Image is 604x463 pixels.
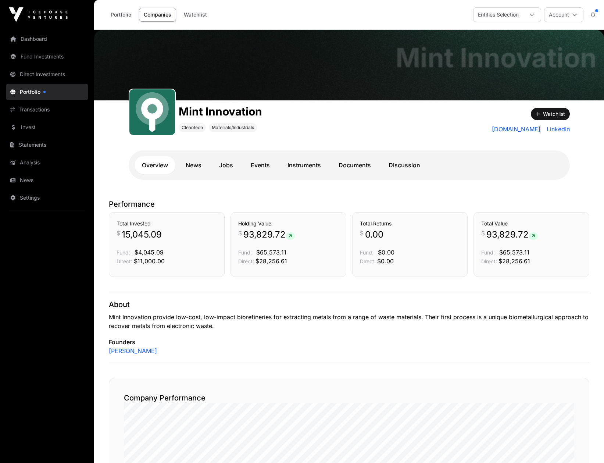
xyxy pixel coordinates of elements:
[492,125,541,133] a: [DOMAIN_NAME]
[238,258,254,264] span: Direct:
[280,156,328,174] a: Instruments
[135,156,564,174] nav: Tabs
[6,31,88,47] a: Dashboard
[135,156,175,174] a: Overview
[6,137,88,153] a: Statements
[179,8,212,22] a: Watchlist
[6,49,88,65] a: Fund Investments
[109,346,157,355] a: [PERSON_NAME]
[255,257,287,265] span: $28,256.61
[212,125,254,131] span: Materials/Industrials
[360,249,374,256] span: Fund:
[6,101,88,118] a: Transactions
[481,258,497,264] span: Direct:
[106,8,136,22] a: Portfolio
[481,220,582,227] h3: Total Value
[567,428,604,463] iframe: Chat Widget
[377,257,394,265] span: $0.00
[212,156,240,174] a: Jobs
[109,299,589,310] p: About
[238,220,339,227] h3: Holding Value
[381,156,428,174] a: Discussion
[486,229,538,241] span: 93,829.72
[139,8,176,22] a: Companies
[6,154,88,171] a: Analysis
[117,220,217,227] h3: Total Invested
[6,66,88,82] a: Direct Investments
[124,393,574,403] h2: Company Performance
[109,199,589,209] p: Performance
[6,190,88,206] a: Settings
[6,119,88,135] a: Invest
[531,108,570,120] button: Watchlist
[365,229,383,241] span: 0.00
[238,229,242,238] span: $
[360,258,376,264] span: Direct:
[238,249,252,256] span: Fund:
[117,229,120,238] span: $
[122,229,162,241] span: 15,045.09
[396,44,597,71] h1: Mint Innovation
[94,30,604,100] img: Mint Innovation
[378,249,394,256] span: $0.00
[109,313,589,330] p: Mint Innovation provide low-cost, low-impact biorefineries for extracting metals from a range of ...
[182,125,203,131] span: Cleantech
[481,229,485,238] span: $
[481,249,495,256] span: Fund:
[243,156,277,174] a: Events
[135,249,164,256] span: $4,045.09
[243,229,295,241] span: 93,829.72
[109,338,589,346] p: Founders
[179,105,262,118] h1: Mint Innovation
[498,257,530,265] span: $28,256.61
[9,7,68,22] img: Icehouse Ventures Logo
[360,220,460,227] h3: Total Returns
[499,249,529,256] span: $65,573.11
[544,7,583,22] button: Account
[132,92,172,132] img: Mint.svg
[331,156,378,174] a: Documents
[360,229,364,238] span: $
[544,125,570,133] a: LinkedIn
[178,156,209,174] a: News
[6,172,88,188] a: News
[473,8,523,22] div: Entities Selection
[134,257,165,265] span: $11,000.00
[117,249,130,256] span: Fund:
[117,258,132,264] span: Direct:
[256,249,286,256] span: $65,573.11
[6,84,88,100] a: Portfolio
